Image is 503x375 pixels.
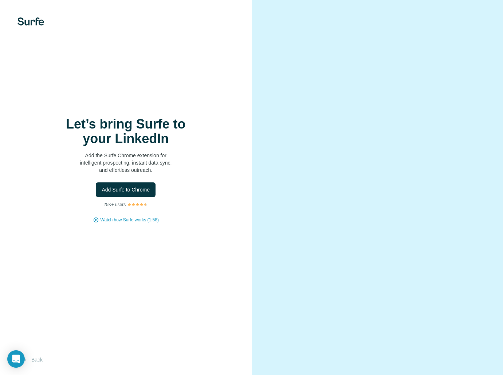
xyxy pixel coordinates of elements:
[53,152,199,174] p: Add the Surfe Chrome extension for intelligent prospecting, instant data sync, and effortless out...
[53,117,199,146] h1: Let’s bring Surfe to your LinkedIn
[7,350,25,368] div: Open Intercom Messenger
[17,17,44,25] img: Surfe's logo
[127,202,148,207] img: Rating Stars
[17,353,48,366] button: Back
[103,201,126,208] p: 25K+ users
[96,182,156,197] button: Add Surfe to Chrome
[102,186,150,193] span: Add Surfe to Chrome
[101,217,159,223] button: Watch how Surfe works (1:58)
